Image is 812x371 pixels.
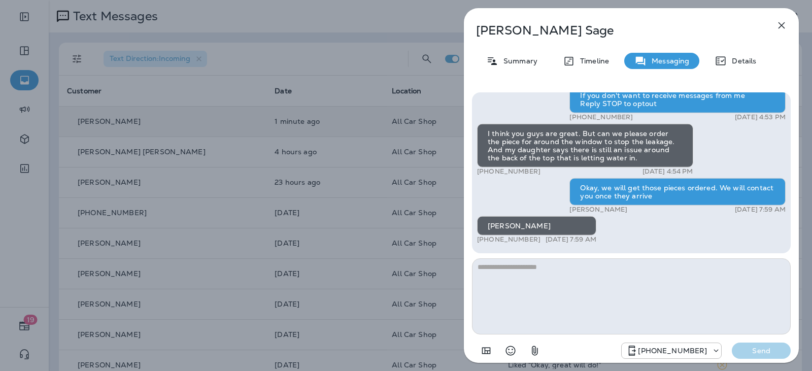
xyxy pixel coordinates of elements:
[476,341,496,361] button: Add in a premade template
[569,178,786,206] div: Okay, we will get those pieces ordered. We will contact you once they arrive
[546,235,596,244] p: [DATE] 7:59 AM
[500,341,521,361] button: Select an emoji
[477,167,540,176] p: [PHONE_NUMBER]
[622,345,721,357] div: +1 (689) 265-4479
[569,113,633,121] p: [PHONE_NUMBER]
[575,57,609,65] p: Timeline
[476,23,753,38] p: [PERSON_NAME] Sage
[477,216,596,235] div: [PERSON_NAME]
[735,113,786,121] p: [DATE] 4:53 PM
[642,167,693,176] p: [DATE] 4:54 PM
[477,124,693,167] div: I think you guys are great. But can we please order the piece for around the window to stop the l...
[638,347,707,355] p: [PHONE_NUMBER]
[498,57,537,65] p: Summary
[735,206,786,214] p: [DATE] 7:59 AM
[647,57,689,65] p: Messaging
[727,57,756,65] p: Details
[569,206,627,214] p: [PERSON_NAME]
[477,235,540,244] p: [PHONE_NUMBER]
